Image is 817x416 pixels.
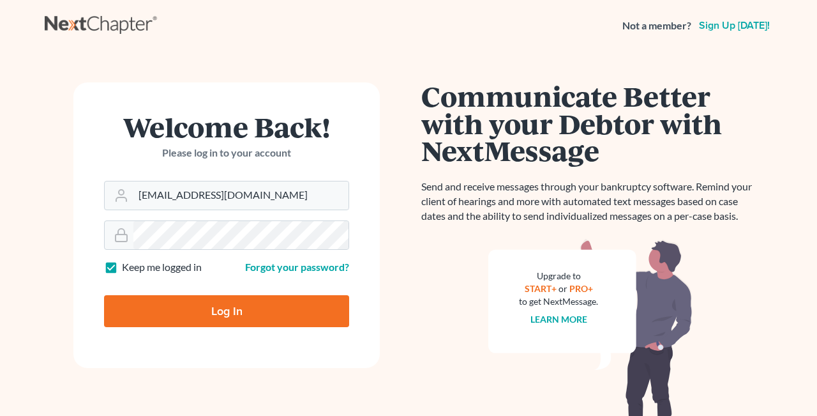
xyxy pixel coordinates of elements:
a: Forgot your password? [245,261,349,273]
div: Upgrade to [519,270,598,282]
div: to get NextMessage. [519,295,598,308]
input: Email Address [133,181,349,210]
a: Learn more [530,314,587,325]
h1: Welcome Back! [104,113,349,141]
a: START+ [525,283,557,294]
h1: Communicate Better with your Debtor with NextMessage [421,82,760,164]
p: Send and receive messages through your bankruptcy software. Remind your client of hearings and mo... [421,180,760,224]
input: Log In [104,295,349,327]
p: Please log in to your account [104,146,349,160]
strong: Not a member? [622,19,691,33]
span: or [558,283,567,294]
a: Sign up [DATE]! [696,20,772,31]
a: PRO+ [569,283,593,294]
label: Keep me logged in [122,260,202,275]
